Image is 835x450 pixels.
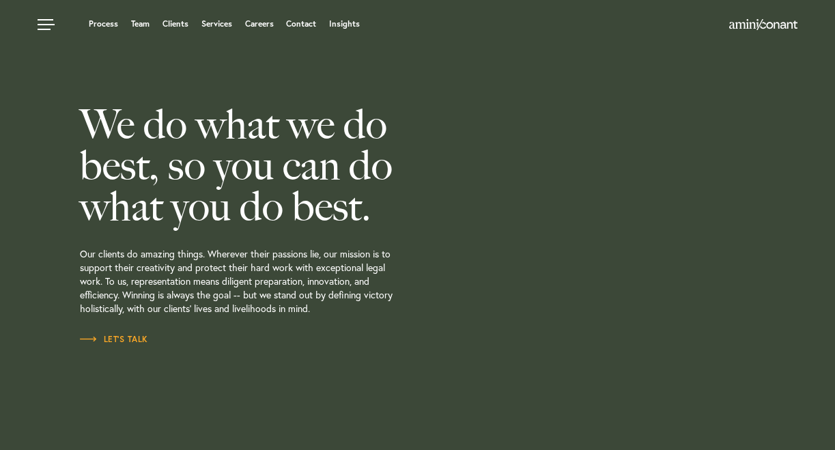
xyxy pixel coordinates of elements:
p: Our clients do amazing things. Wherever their passions lie, our mission is to support their creat... [80,227,477,333]
a: Contact [286,20,316,28]
a: Insights [329,20,360,28]
a: Process [89,20,118,28]
a: Careers [245,20,274,28]
a: Clients [162,20,188,28]
img: Amini & Conant [729,19,797,30]
a: Team [131,20,150,28]
a: Let’s Talk [80,333,148,346]
a: Services [201,20,232,28]
h2: We do what we do best, so you can do what you do best. [80,104,477,227]
span: Let’s Talk [80,335,148,343]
